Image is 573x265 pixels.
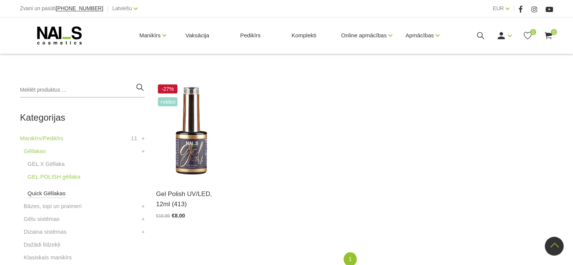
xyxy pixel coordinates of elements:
span: -27% [158,84,177,93]
a: GEL POLISH gēllaka [28,172,80,181]
a: Dizaina sistēmas [24,227,66,236]
a: Manikīrs/Pedikīrs [20,134,63,143]
span: 11 [131,134,138,143]
span: 0 [551,29,557,35]
a: + [142,147,145,156]
a: 0 [544,31,553,40]
a: + [142,202,145,211]
a: Komplekti [286,17,322,54]
a: 0 [523,31,532,40]
span: €10.90 [156,213,170,219]
a: Online apmācības [341,20,387,51]
a: GEL X Gēllaka [28,159,65,168]
a: Vaksācija [179,17,215,54]
img: Ilgnoturīga, intensīvi pigmentēta gellaka. Viegli klājas, lieliski žūst, nesaraujas, neatkāpjas n... [156,83,226,179]
a: Manikīrs [139,20,161,51]
span: +Video [158,97,177,106]
a: Pedikīrs [234,17,266,54]
a: Dažādi līdzekļi [24,240,60,249]
a: + [142,214,145,224]
h2: Kategorijas [20,113,145,123]
a: Bāzes, topi un praimeri [24,202,81,211]
a: [PHONE_NUMBER] [56,6,103,11]
span: | [107,4,108,13]
a: + [142,134,145,143]
input: Meklēt produktus ... [20,83,145,98]
a: Gēlu sistēmas [24,214,60,224]
a: + [142,227,145,236]
span: €8.00 [172,213,185,219]
span: [PHONE_NUMBER] [56,5,103,11]
span: 0 [530,29,536,35]
a: Gel Polish UV/LED, 12ml (413) [156,189,226,209]
a: Klasiskais manikīrs [24,253,72,262]
span: | [513,4,515,13]
div: Zvani un pasūti [20,4,103,13]
a: EUR [493,4,504,13]
a: Quick Gēllakas [28,189,66,198]
a: Gēllakas [24,147,46,156]
a: Latviešu [112,4,132,13]
a: Apmācības [405,20,434,51]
